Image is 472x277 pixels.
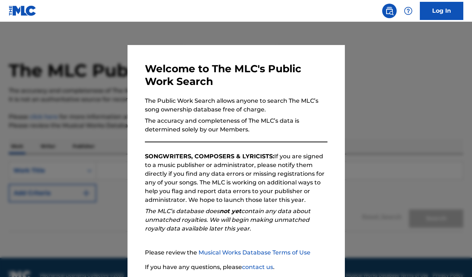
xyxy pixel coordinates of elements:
p: Please review the [145,248,327,257]
img: MLC Logo [9,5,37,16]
a: Log In [420,2,463,20]
p: The Public Work Search allows anyone to search The MLC’s song ownership database free of charge. [145,97,327,114]
h3: Welcome to The MLC's Public Work Search [145,62,327,88]
p: If you have any questions, please . [145,263,327,272]
strong: not yet [220,208,241,215]
p: If you are signed to a music publisher or administrator, please notify them directly if you find ... [145,152,327,204]
a: contact us [242,264,273,270]
img: help [404,7,413,15]
a: Public Search [382,4,397,18]
div: Help [401,4,415,18]
p: The accuracy and completeness of The MLC’s data is determined solely by our Members. [145,117,327,134]
strong: SONGWRITERS, COMPOSERS & LYRICISTS: [145,153,274,160]
a: Musical Works Database Terms of Use [199,249,310,256]
em: The MLC’s database does contain any data about unmatched royalties. We will begin making unmatche... [145,208,310,232]
img: search [385,7,394,15]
